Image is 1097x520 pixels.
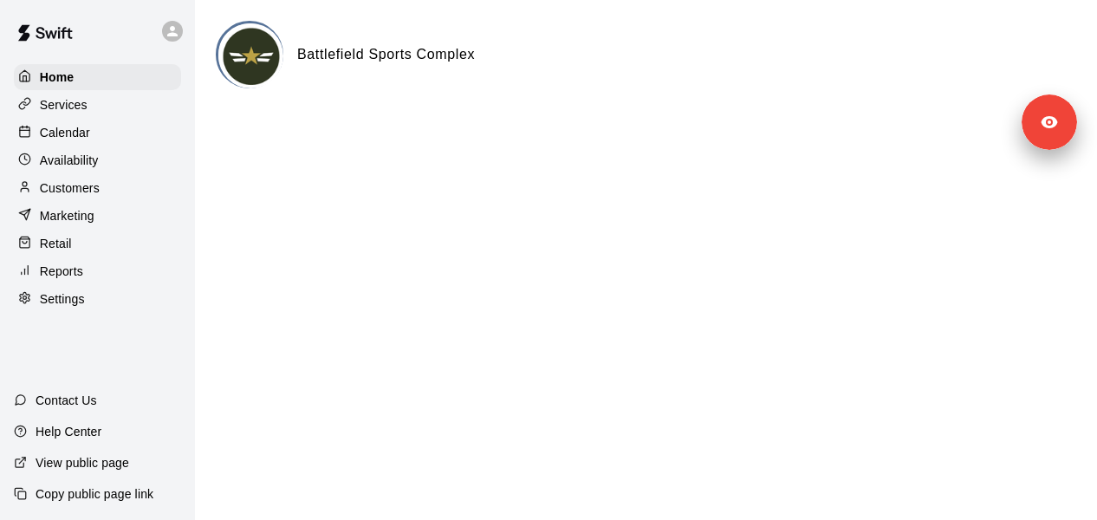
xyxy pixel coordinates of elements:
a: Customers [14,175,181,201]
p: Marketing [40,207,94,224]
p: Home [40,68,75,86]
a: Calendar [14,120,181,146]
a: Availability [14,147,181,173]
a: Services [14,92,181,118]
p: Services [40,96,88,114]
p: Calendar [40,124,90,141]
p: Copy public page link [36,485,153,503]
a: Reports [14,258,181,284]
p: Retail [40,235,72,252]
a: Home [14,64,181,90]
p: View public page [36,454,129,471]
a: Marketing [14,203,181,229]
p: Availability [40,152,99,169]
p: Contact Us [36,392,97,409]
p: Help Center [36,423,101,440]
img: Battlefield Sports Complex logo [218,23,283,88]
a: Settings [14,286,181,312]
a: Retail [14,231,181,257]
p: Customers [40,179,100,197]
h6: Battlefield Sports Complex [297,43,475,66]
p: Reports [40,263,83,280]
p: Settings [40,290,85,308]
